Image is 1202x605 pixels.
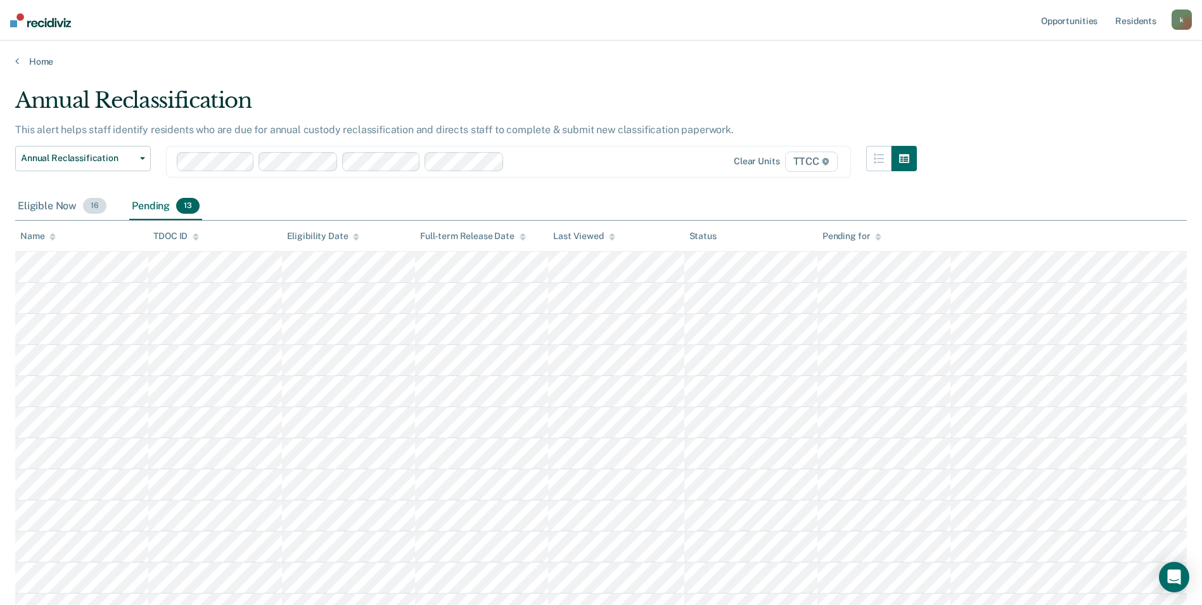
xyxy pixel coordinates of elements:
div: Last Viewed [553,231,615,242]
div: Eligibility Date [287,231,360,242]
span: 13 [176,198,200,214]
a: Home [15,56,1187,67]
span: Annual Reclassification [21,153,135,164]
div: Annual Reclassification [15,88,917,124]
div: Eligible Now16 [15,193,109,221]
div: Status [689,231,717,242]
div: Name [20,231,56,242]
div: Full-term Release Date [420,231,526,242]
span: TTCC [785,152,838,172]
p: This alert helps staff identify residents who are due for annual custody reclassification and dir... [15,124,734,136]
div: Pending13 [129,193,202,221]
div: Pending for [822,231,881,242]
div: Clear units [734,156,780,167]
div: TDOC ID [153,231,199,242]
button: k [1172,10,1192,30]
img: Recidiviz [10,13,71,27]
div: Open Intercom Messenger [1159,562,1189,592]
span: 16 [83,198,106,214]
button: Annual Reclassification [15,146,151,171]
